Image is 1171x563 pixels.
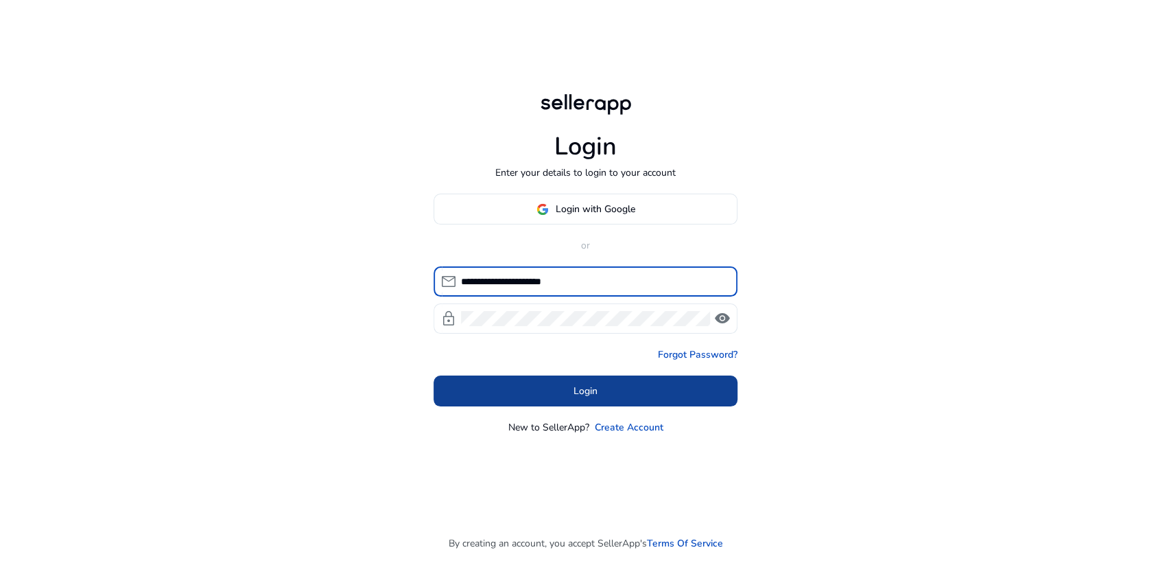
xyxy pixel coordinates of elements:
a: Create Account [595,420,663,435]
img: google-logo.svg [536,203,549,216]
span: mail [440,273,457,290]
span: lock [440,310,457,327]
span: visibility [714,310,731,327]
button: Login [434,376,737,406]
h1: Login [554,132,617,161]
p: New to SellerApp? [508,420,589,435]
a: Terms Of Service [647,536,723,551]
span: Login [573,384,598,398]
a: Forgot Password? [658,347,737,362]
button: Login with Google [434,194,737,225]
p: or [434,238,737,253]
span: Login with Google [556,202,635,216]
p: Enter your details to login to your account [495,165,676,180]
